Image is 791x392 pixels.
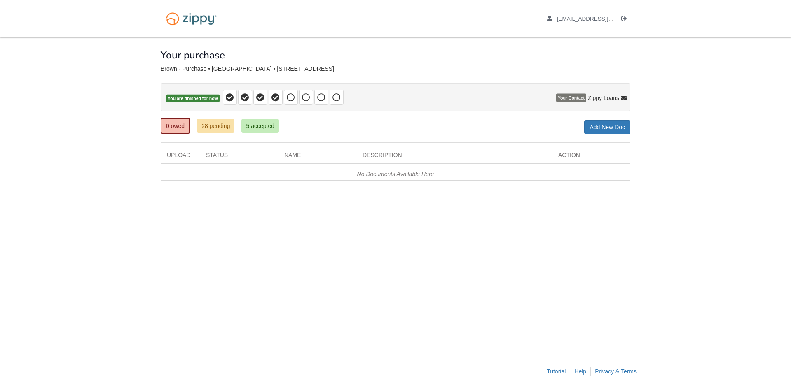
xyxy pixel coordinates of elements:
[241,119,279,133] a: 5 accepted
[161,8,222,29] img: Logo
[166,95,220,102] span: You are finished for now
[161,65,630,72] div: Brown - Purchase • [GEOGRAPHIC_DATA] • [STREET_ADDRESS]
[278,151,356,163] div: Name
[547,368,566,375] a: Tutorial
[552,151,630,163] div: Action
[588,94,619,102] span: Zippy Loans
[161,118,190,134] a: 0 owed
[357,171,434,177] em: No Documents Available Here
[197,119,234,133] a: 28 pending
[161,151,200,163] div: Upload
[200,151,278,163] div: Status
[556,94,586,102] span: Your Contact
[621,16,630,24] a: Log out
[161,50,225,60] h1: Your purchase
[547,16,651,24] a: edit profile
[595,368,637,375] a: Privacy & Terms
[574,368,586,375] a: Help
[584,120,630,134] a: Add New Doc
[557,16,651,22] span: sb9814@yahoo.com
[356,151,552,163] div: Description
